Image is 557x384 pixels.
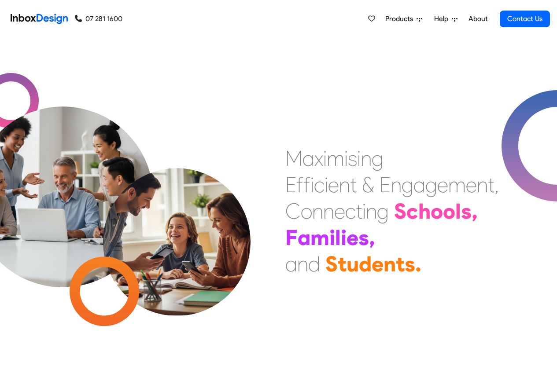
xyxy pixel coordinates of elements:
div: o [431,198,443,224]
div: d [308,251,320,277]
div: n [366,198,377,224]
div: c [406,198,418,224]
div: t [338,251,347,277]
div: n [339,172,350,198]
div: S [325,251,338,277]
div: F [285,224,298,251]
span: Products [385,14,417,24]
div: Maximising Efficient & Engagement, Connecting Schools, Families, and Students. [285,145,499,277]
div: i [341,224,347,251]
div: i [329,224,335,251]
div: m [448,172,466,198]
div: , [369,224,375,251]
div: t [488,172,494,198]
div: f [296,172,303,198]
div: t [350,172,357,198]
div: g [425,172,437,198]
div: , [472,198,478,224]
div: s [348,145,357,172]
div: c [345,198,356,224]
div: . [415,251,421,277]
div: c [314,172,325,198]
div: i [362,198,366,224]
div: a [413,172,425,198]
div: i [310,172,314,198]
div: n [384,251,396,277]
div: e [347,224,358,251]
div: E [285,172,296,198]
div: g [372,145,384,172]
div: C [285,198,301,224]
div: s [358,224,369,251]
img: parents_with_child.png [85,132,269,316]
div: e [372,251,384,277]
div: l [455,198,461,224]
div: d [359,251,372,277]
div: s [405,251,415,277]
span: Help [434,14,452,24]
a: Contact Us [500,11,550,27]
div: a [285,251,297,277]
div: n [391,172,402,198]
div: f [303,172,310,198]
div: & [362,172,374,198]
div: n [297,251,308,277]
div: t [396,251,405,277]
a: About [466,10,490,28]
a: Products [382,10,426,28]
div: h [418,198,431,224]
div: l [335,224,341,251]
div: i [357,145,361,172]
div: S [394,198,406,224]
a: Help [431,10,461,28]
div: s [461,198,472,224]
div: e [334,198,345,224]
a: 07 281 1600 [75,14,122,24]
div: i [323,145,327,172]
div: , [494,172,499,198]
div: i [325,172,328,198]
div: e [466,172,477,198]
div: g [402,172,413,198]
div: e [328,172,339,198]
div: x [314,145,323,172]
div: M [285,145,302,172]
div: a [302,145,314,172]
div: o [301,198,312,224]
div: a [298,224,310,251]
div: E [380,172,391,198]
div: n [361,145,372,172]
div: i [344,145,348,172]
div: n [477,172,488,198]
div: e [437,172,448,198]
div: n [312,198,323,224]
div: o [443,198,455,224]
div: m [327,145,344,172]
div: g [377,198,389,224]
div: u [347,251,359,277]
div: n [323,198,334,224]
div: t [356,198,362,224]
div: m [310,224,329,251]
